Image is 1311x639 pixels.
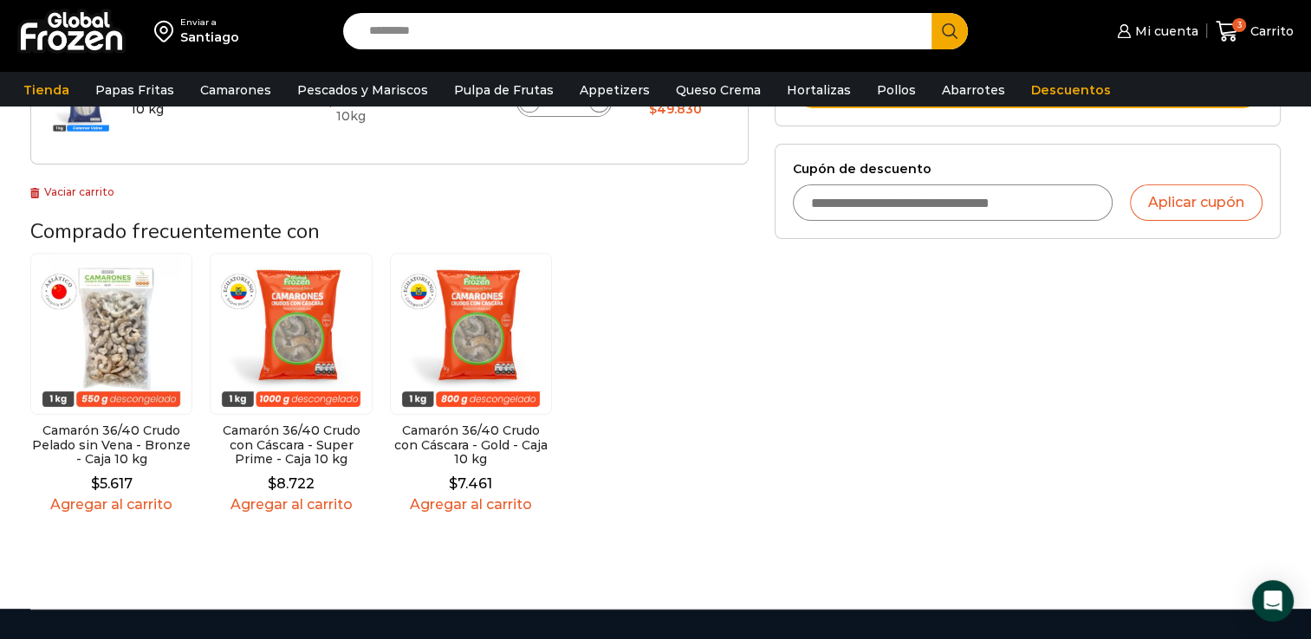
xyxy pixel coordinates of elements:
[649,101,657,117] span: $
[1246,23,1294,40] span: Carrito
[571,74,659,106] a: Appetizers
[30,217,320,245] span: Comprado frecuentemente con
[210,496,372,513] a: Agregar al carrito
[778,74,860,106] a: Hortalizas
[390,423,552,467] h2: Camarón 36/40 Crudo con Cáscara - Gold - Caja 10 kg
[180,29,239,46] div: Santiago
[1216,11,1294,52] a: 3 Carrito
[649,101,702,117] bdi: 49.830
[667,74,769,106] a: Queso Crema
[180,16,239,29] div: Enviar a
[289,74,437,106] a: Pescados y Mariscos
[91,475,100,492] span: $
[931,13,968,49] button: Search button
[268,475,276,492] span: $
[793,162,1262,177] label: Cupón de descuento
[449,475,492,492] bdi: 7.461
[449,475,458,492] span: $
[268,475,315,492] bdi: 8.722
[445,74,562,106] a: Pulpa de Frutas
[390,496,552,513] a: Agregar al carrito
[91,475,133,492] bdi: 5.617
[933,74,1014,106] a: Abarrotes
[87,74,183,106] a: Papas Fritas
[1131,23,1198,40] span: Mi cuenta
[1252,580,1294,622] div: Open Intercom Messenger
[191,74,280,106] a: Camarones
[1232,18,1246,32] span: 3
[15,74,78,106] a: Tienda
[30,423,192,467] h2: Camarón 36/40 Crudo Pelado sin Vena - Bronze - Caja 10 kg
[868,74,925,106] a: Pollos
[1113,14,1197,48] a: Mi cuenta
[210,423,372,467] h2: Camarón 36/40 Crudo con Cáscara - Super Prime - Caja 10 kg
[154,16,180,46] img: address-field-icon.svg
[30,185,114,198] a: Vaciar carrito
[30,496,192,513] a: Agregar al carrito
[1022,74,1120,106] a: Descuentos
[1130,184,1262,221] button: Aplicar cupón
